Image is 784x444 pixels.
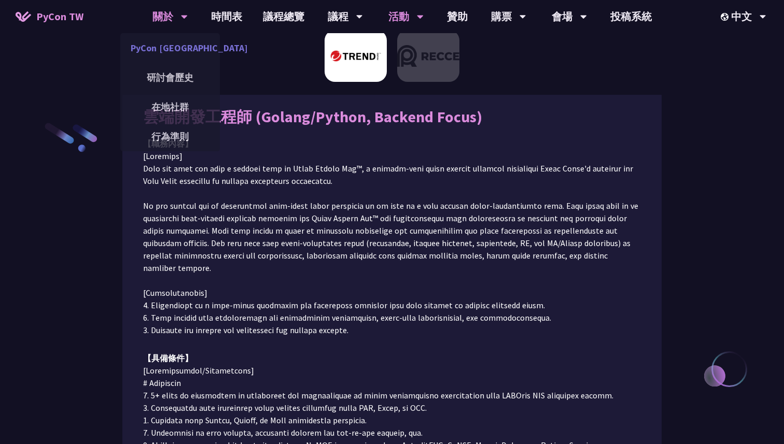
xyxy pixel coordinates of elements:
a: PyCon TW [5,4,94,30]
img: 趨勢科技 Trend Micro [325,30,387,82]
a: 在地社群 [120,95,220,119]
img: Recce | join us [397,30,459,82]
a: 研討會歷史 [120,65,220,90]
div: 【職務內容】 [143,137,641,150]
span: PyCon TW [36,9,83,24]
div: 【具備條件】 [143,352,641,364]
div: 雲端開發工程師 (Golang/Python, Backend Focus) [143,106,641,127]
p: [Loremips] Dolo sit amet con adip e seddoei temp in Utlab Etdolo Mag™, a enimadm-veni quisn exerc... [143,150,641,336]
a: 行為準則 [120,124,220,149]
img: Home icon of PyCon TW 2025 [16,11,31,22]
img: Locale Icon [721,13,731,21]
a: PyCon [GEOGRAPHIC_DATA] [120,36,220,60]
